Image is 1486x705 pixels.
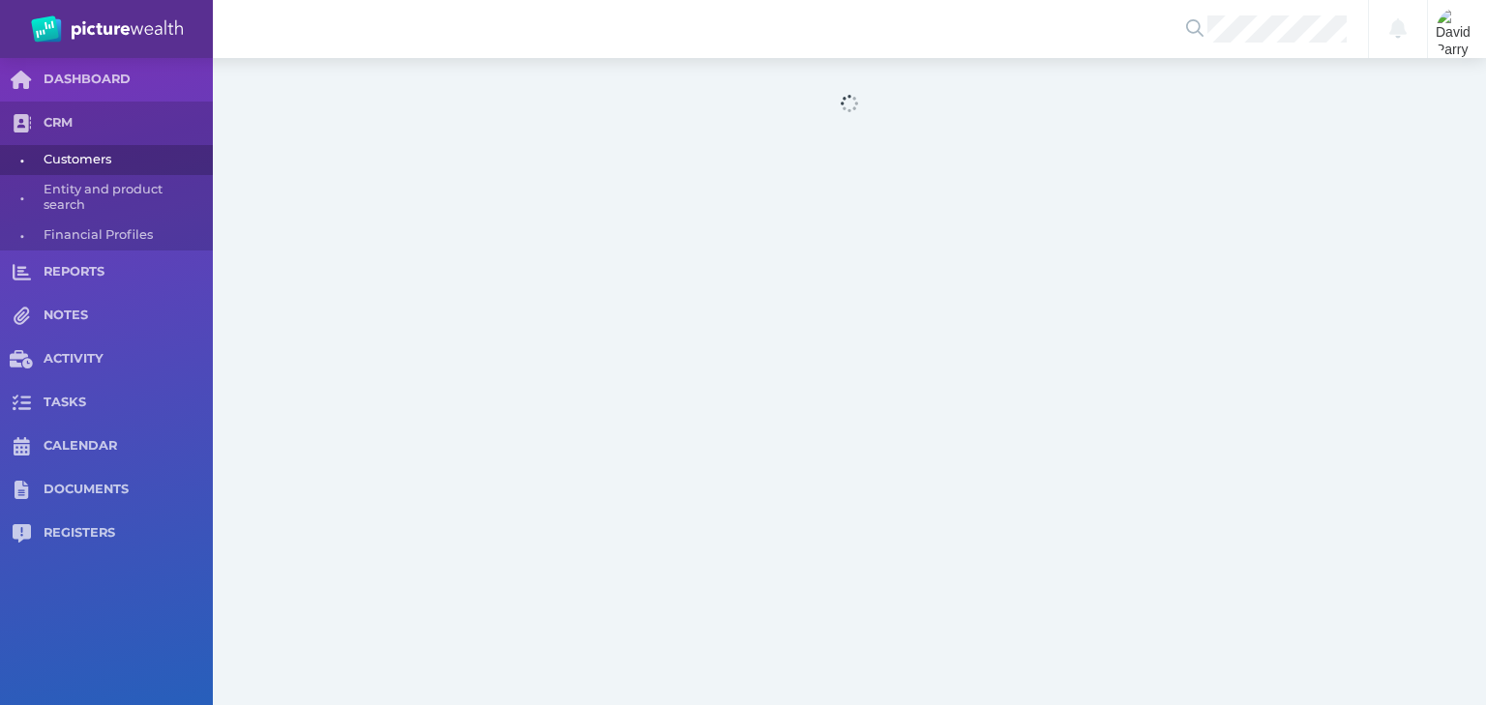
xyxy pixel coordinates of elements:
span: REGISTERS [44,525,213,542]
span: NOTES [44,308,213,324]
span: Customers [44,145,206,175]
img: PW [31,15,183,43]
span: CRM [44,115,213,132]
span: Financial Profiles [44,220,206,250]
span: Entity and product search [44,175,206,220]
span: ACTIVITY [44,351,213,367]
img: David Parry [1436,8,1478,58]
span: DOCUMENTS [44,482,213,498]
span: CALENDAR [44,438,213,455]
span: DASHBOARD [44,72,213,88]
span: TASKS [44,395,213,411]
span: REPORTS [44,264,213,280]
